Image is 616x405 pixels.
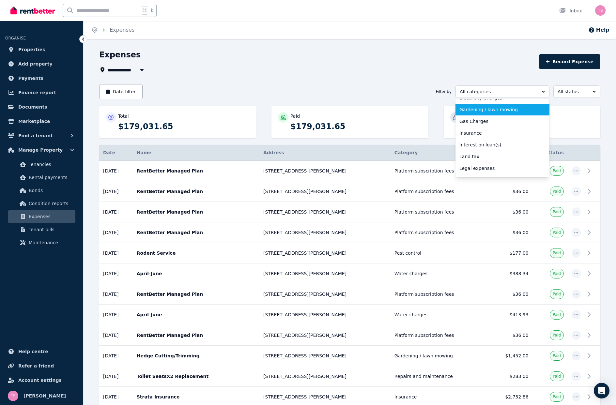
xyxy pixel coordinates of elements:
td: [DATE] [99,366,133,387]
td: $283.00 [488,366,532,387]
td: [STREET_ADDRESS][PERSON_NAME] [259,181,391,202]
td: [STREET_ADDRESS][PERSON_NAME] [259,284,391,305]
img: RentBetter [10,6,55,15]
span: All status [558,88,587,95]
div: Inbox [559,7,582,14]
span: ORGANISE [5,36,26,40]
a: Expenses [110,27,134,33]
span: Paid [553,209,561,215]
td: $1,452.00 [488,346,532,366]
p: Hedge Cutting/Trimming [137,352,255,359]
span: Legal expenses [459,165,538,172]
p: RentBetter Managed Plan [137,291,255,297]
td: [DATE] [99,243,133,263]
td: [STREET_ADDRESS][PERSON_NAME] [259,202,391,222]
td: Platform subscription fees [391,325,488,346]
p: Total [118,113,129,119]
td: [STREET_ADDRESS][PERSON_NAME] [259,222,391,243]
p: Toilet SeatsX2 Replacement [137,373,255,380]
td: [DATE] [99,325,133,346]
span: Documents [18,103,47,111]
td: [STREET_ADDRESS][PERSON_NAME] [259,243,391,263]
td: [STREET_ADDRESS][PERSON_NAME] [259,161,391,181]
span: Paid [553,168,561,173]
span: Paid [553,250,561,256]
a: Properties [5,43,78,56]
span: Paid [553,292,561,297]
td: [DATE] [99,284,133,305]
a: Help centre [5,345,78,358]
span: Rental payments [29,173,73,181]
p: RentBetter Managed Plan [137,168,255,174]
p: $179,031.65 [118,121,249,132]
td: $177.00 [488,243,532,263]
span: Tenancies [29,160,73,168]
span: Finance report [18,89,56,97]
a: Refer a friend [5,359,78,372]
img: Tenzin Sangmo [8,391,18,401]
td: Repairs and maintenance [391,366,488,387]
span: Paid [553,374,561,379]
ul: All categories [455,99,549,177]
button: All categories [455,85,549,98]
a: Tenancies [8,158,75,171]
a: Condition reports [8,197,75,210]
td: Platform subscription fees [391,181,488,202]
td: [DATE] [99,181,133,202]
td: $36.00 [488,325,532,346]
span: Marketplace [18,117,50,125]
span: Filter by [436,89,452,94]
td: Platform subscription fees [391,222,488,243]
td: $36.00 [488,202,532,222]
button: Find a tenant [5,129,78,142]
td: [DATE] [99,222,133,243]
td: [STREET_ADDRESS][PERSON_NAME] [259,263,391,284]
td: Platform subscription fees [391,284,488,305]
span: k [151,8,153,13]
td: [STREET_ADDRESS][PERSON_NAME] [259,325,391,346]
span: Expenses [29,213,73,220]
span: Paid [553,312,561,317]
p: RentBetter Managed Plan [137,188,255,195]
span: Paid [553,394,561,399]
td: Platform subscription fees [391,202,488,222]
button: Help [588,26,609,34]
span: Paid [553,189,561,194]
span: Other [459,177,538,183]
p: April-June [137,270,255,277]
span: Land tax [459,153,538,160]
span: All categories [460,88,536,95]
th: Category [391,145,488,161]
td: Pest control [391,243,488,263]
span: Gardening / lawn mowing [459,106,538,113]
a: Add property [5,57,78,70]
p: April-June [137,311,255,318]
a: Maintenance [8,236,75,249]
button: All status [553,85,600,98]
td: [STREET_ADDRESS][PERSON_NAME] [259,346,391,366]
button: Manage Property [5,143,78,157]
td: Water charges [391,263,488,284]
p: Strata Insurance [137,394,255,400]
td: Water charges [391,305,488,325]
span: Add property [18,60,53,68]
th: Name [133,145,259,161]
td: Gardening / lawn mowing [391,346,488,366]
td: [STREET_ADDRESS][PERSON_NAME] [259,366,391,387]
td: $36.00 [488,222,532,243]
span: Payments [18,74,43,82]
td: Platform subscription fees [391,161,488,181]
span: Maintenance [29,239,73,247]
span: Manage Property [18,146,63,154]
th: Status [532,145,568,161]
a: Documents [5,100,78,113]
a: Bonds [8,184,75,197]
span: Paid [553,271,561,276]
td: [DATE] [99,202,133,222]
th: Address [259,145,391,161]
a: Tenant bills [8,223,75,236]
td: [DATE] [99,263,133,284]
td: $36.00 [488,181,532,202]
p: $179,031.65 [290,121,422,132]
span: Bonds [29,187,73,194]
